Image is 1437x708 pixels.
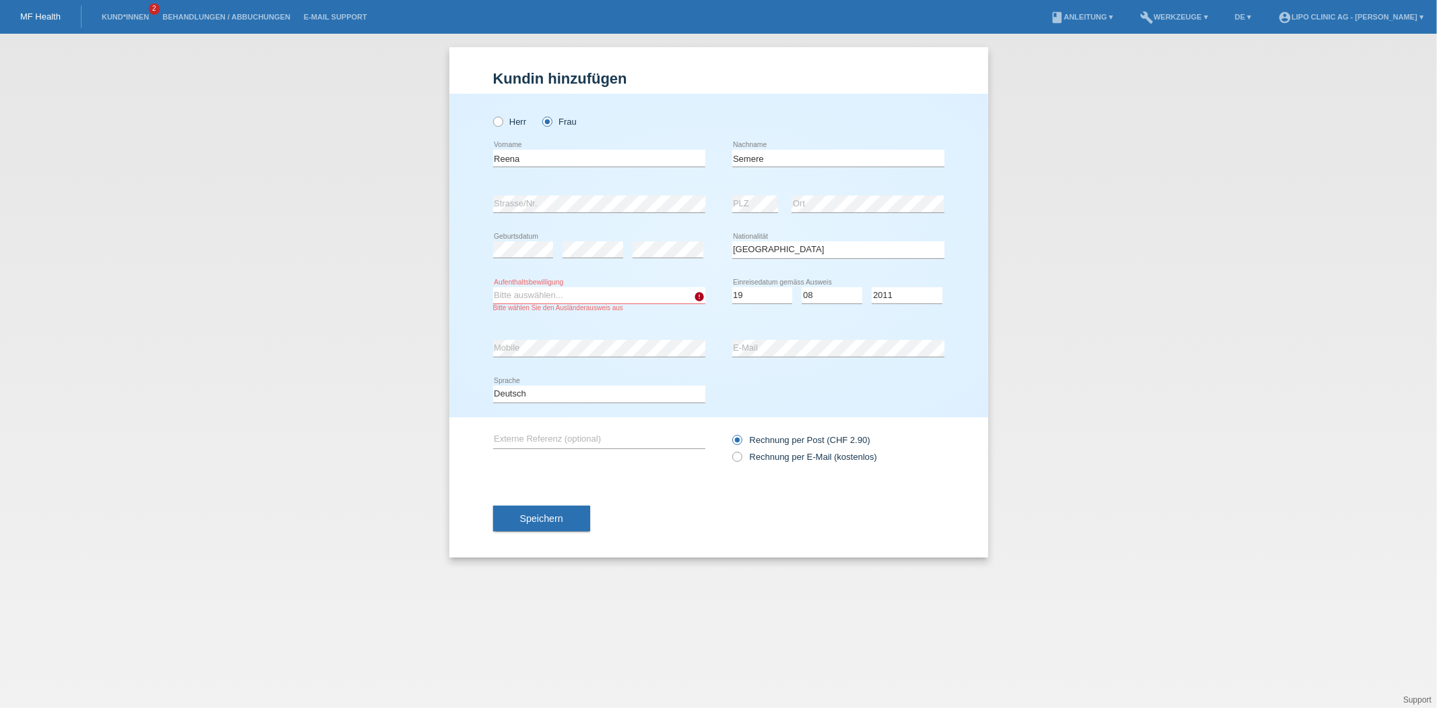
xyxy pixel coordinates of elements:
a: bookAnleitung ▾ [1044,13,1120,21]
i: error [695,291,705,302]
a: buildWerkzeuge ▾ [1133,13,1215,21]
span: Speichern [520,513,563,524]
a: account_circleLIPO CLINIC AG - [PERSON_NAME] ▾ [1271,13,1430,21]
a: Behandlungen / Abbuchungen [156,13,297,21]
a: DE ▾ [1228,13,1258,21]
button: Speichern [493,506,590,531]
input: Rechnung per E-Mail (kostenlos) [732,452,741,469]
span: 2 [149,3,160,15]
i: build [1140,11,1153,24]
h1: Kundin hinzufügen [493,70,945,87]
input: Frau [542,117,551,125]
label: Rechnung per Post (CHF 2.90) [732,435,870,445]
a: MF Health [20,11,61,22]
div: Bitte wählen Sie den Ausländerausweis aus [493,304,705,312]
a: Kund*innen [95,13,156,21]
a: Support [1403,695,1432,705]
input: Rechnung per Post (CHF 2.90) [732,435,741,452]
label: Frau [542,117,577,127]
label: Herr [493,117,527,127]
a: E-Mail Support [297,13,374,21]
i: book [1050,11,1064,24]
label: Rechnung per E-Mail (kostenlos) [732,452,877,462]
i: account_circle [1278,11,1291,24]
input: Herr [493,117,502,125]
